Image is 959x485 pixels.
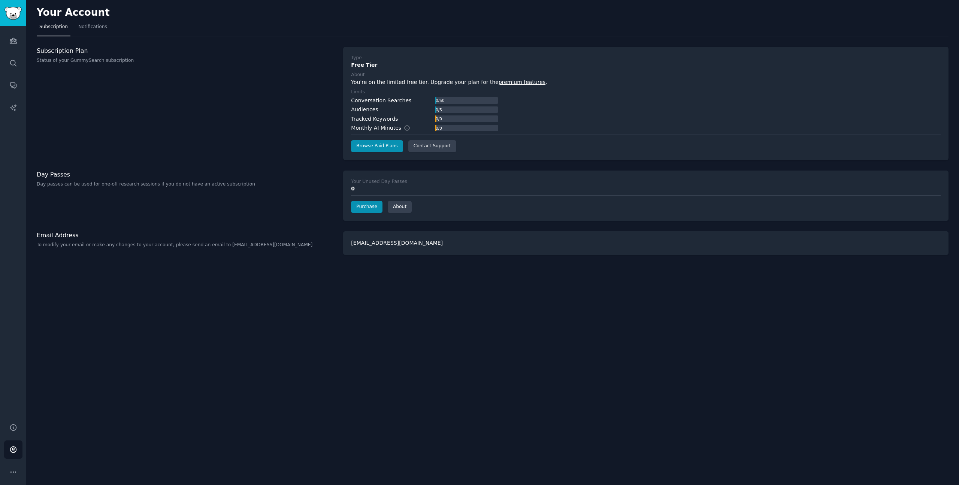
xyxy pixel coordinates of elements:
div: Monthly AI Minutes [351,124,418,132]
div: Type [351,55,361,61]
a: Purchase [351,201,382,213]
h2: Your Account [37,7,110,19]
h3: Day Passes [37,171,335,178]
a: Subscription [37,21,70,36]
div: 0 [351,185,941,193]
div: [EMAIL_ADDRESS][DOMAIN_NAME] [343,231,949,255]
div: Conversation Searches [351,97,411,105]
img: GummySearch logo [4,7,22,20]
h3: Subscription Plan [37,47,335,55]
a: Notifications [76,21,110,36]
span: Subscription [39,24,68,30]
div: 0 / 5 [435,106,442,113]
p: Day passes can be used for one-off research sessions if you do not have an active subscription [37,181,335,188]
a: premium features [499,79,545,85]
div: You're on the limited free tier. Upgrade your plan for the . [351,78,941,86]
div: Free Tier [351,61,941,69]
h3: Email Address [37,231,335,239]
div: 0 / 50 [435,97,445,104]
div: About [351,72,364,78]
a: Contact Support [408,140,456,152]
p: Status of your GummySearch subscription [37,57,335,64]
span: Notifications [78,24,107,30]
div: 0 / 0 [435,125,442,132]
div: 0 / 0 [435,115,442,122]
div: Limits [351,89,365,96]
a: Browse Paid Plans [351,140,403,152]
a: About [388,201,412,213]
p: To modify your email or make any changes to your account, please send an email to [EMAIL_ADDRESS]... [37,242,335,248]
div: Tracked Keywords [351,115,398,123]
div: Audiences [351,106,378,114]
div: Your Unused Day Passes [351,178,407,185]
